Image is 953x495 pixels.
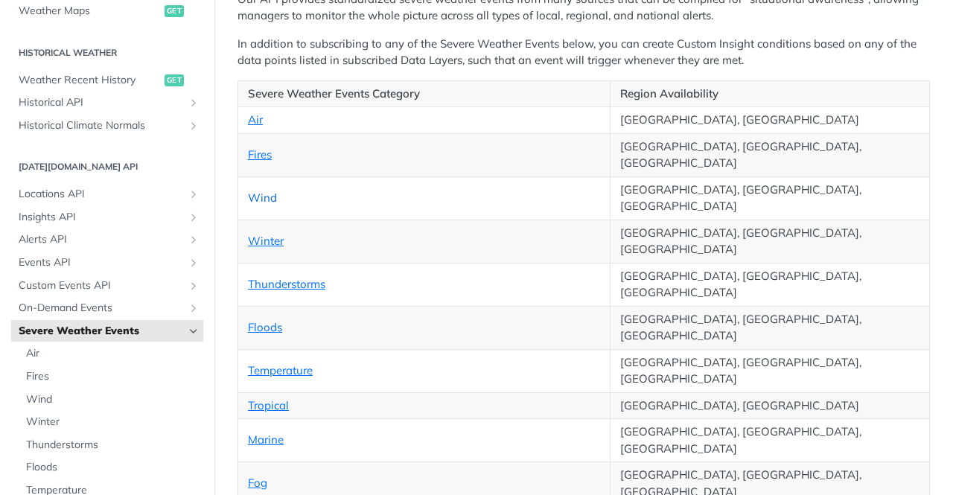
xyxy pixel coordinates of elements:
span: Insights API [19,210,184,225]
p: In addition to subscribing to any of the Severe Weather Events below, you can create Custom Insig... [238,36,930,69]
span: Historical Climate Normals [19,118,184,133]
button: Show subpages for Events API [188,257,200,269]
span: Wind [26,392,200,407]
a: Air [248,112,263,127]
span: Air [26,346,200,361]
h2: Historical Weather [11,46,203,60]
button: Show subpages for Historical API [188,97,200,109]
span: Fires [26,369,200,384]
a: Wind [19,389,203,411]
span: Winter [26,415,200,429]
button: Show subpages for Alerts API [188,234,200,246]
span: Weather Maps [19,4,161,19]
a: Winter [19,411,203,433]
td: [GEOGRAPHIC_DATA], [GEOGRAPHIC_DATA], [GEOGRAPHIC_DATA] [611,349,930,392]
td: [GEOGRAPHIC_DATA], [GEOGRAPHIC_DATA], [GEOGRAPHIC_DATA] [611,220,930,263]
span: Alerts API [19,232,184,247]
a: Fires [19,365,203,388]
h2: [DATE][DOMAIN_NAME] API [11,160,203,173]
a: Weather Recent Historyget [11,69,203,92]
a: Air [19,342,203,365]
a: Thunderstorms [248,277,325,291]
span: Floods [26,460,200,475]
th: Region Availability [611,80,930,107]
a: Historical Climate NormalsShow subpages for Historical Climate Normals [11,115,203,137]
span: Weather Recent History [19,73,161,88]
a: Tropical [248,398,289,412]
a: Alerts APIShow subpages for Alerts API [11,229,203,251]
a: Wind [248,191,277,205]
a: Custom Events APIShow subpages for Custom Events API [11,275,203,297]
button: Show subpages for Historical Climate Normals [188,120,200,132]
a: Fires [248,147,272,162]
a: Thunderstorms [19,434,203,456]
button: Show subpages for On-Demand Events [188,302,200,314]
a: Severe Weather EventsHide subpages for Severe Weather Events [11,320,203,342]
span: Thunderstorms [26,438,200,453]
td: [GEOGRAPHIC_DATA], [GEOGRAPHIC_DATA], [GEOGRAPHIC_DATA] [611,176,930,220]
button: Show subpages for Locations API [188,188,200,200]
td: [GEOGRAPHIC_DATA], [GEOGRAPHIC_DATA], [GEOGRAPHIC_DATA] [611,306,930,349]
td: [GEOGRAPHIC_DATA], [GEOGRAPHIC_DATA], [GEOGRAPHIC_DATA] [611,419,930,462]
button: Show subpages for Custom Events API [188,280,200,292]
a: Locations APIShow subpages for Locations API [11,183,203,205]
button: Hide subpages for Severe Weather Events [188,325,200,337]
a: Historical APIShow subpages for Historical API [11,92,203,114]
td: [GEOGRAPHIC_DATA], [GEOGRAPHIC_DATA] [611,392,930,419]
span: Locations API [19,187,184,202]
span: Historical API [19,95,184,110]
td: [GEOGRAPHIC_DATA], [GEOGRAPHIC_DATA], [GEOGRAPHIC_DATA] [611,133,930,176]
span: Custom Events API [19,278,184,293]
span: Severe Weather Events [19,324,184,339]
a: Fog [248,476,267,490]
th: Severe Weather Events Category [238,80,611,107]
a: Temperature [248,363,313,377]
span: Events API [19,255,184,270]
span: On-Demand Events [19,301,184,316]
td: [GEOGRAPHIC_DATA], [GEOGRAPHIC_DATA], [GEOGRAPHIC_DATA] [611,263,930,306]
a: On-Demand EventsShow subpages for On-Demand Events [11,297,203,319]
td: [GEOGRAPHIC_DATA], [GEOGRAPHIC_DATA] [611,107,930,134]
span: get [165,74,184,86]
span: get [165,5,184,17]
a: Winter [248,234,284,248]
button: Show subpages for Insights API [188,211,200,223]
a: Insights APIShow subpages for Insights API [11,206,203,229]
a: Marine [248,432,284,447]
a: Floods [19,456,203,479]
a: Events APIShow subpages for Events API [11,252,203,274]
a: Floods [248,320,282,334]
